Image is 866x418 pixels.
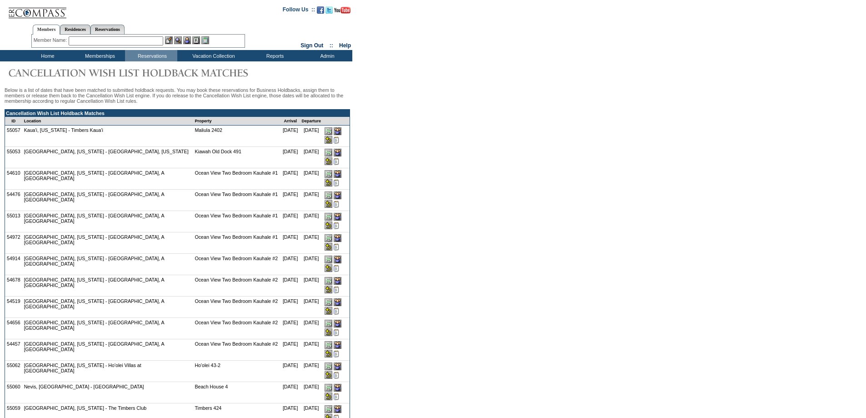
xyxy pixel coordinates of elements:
[22,382,193,403] td: Nevis, [GEOGRAPHIC_DATA] - [GEOGRAPHIC_DATA]
[165,36,173,44] img: b_edit.gif
[5,297,22,318] td: 54519
[334,329,339,336] input: Taking steps to drive increased bookings to non-incremental cost locations. Please enter any capt...
[300,382,323,403] td: [DATE]
[5,110,350,117] td: Cancellation Wish List Holdback Matches
[281,254,300,275] td: [DATE]
[281,190,300,211] td: [DATE]
[283,5,315,16] td: Follow Us ::
[193,232,280,254] td: Ocean View Two Bedroom Kauhale #1
[281,275,300,297] td: [DATE]
[325,200,332,208] input: Release this reservation back into the Cancellation Wish List queue
[281,339,300,361] td: [DATE]
[5,339,22,361] td: 54457
[300,297,323,318] td: [DATE]
[334,341,341,349] img: Give this reservation to a member
[325,264,332,272] input: Release this reservation back into the Cancellation Wish List queue
[325,9,333,15] a: Follow us on Twitter
[193,117,280,126] td: Property
[300,275,323,297] td: [DATE]
[334,320,341,327] img: Give this reservation to a member
[325,371,332,379] input: Release this reservation back into the Cancellation Wish List queue
[300,318,323,339] td: [DATE]
[325,213,332,221] input: Give this reservation to Sales
[334,350,339,358] input: Taking steps to drive increased bookings to non-incremental cost locations. Please enter any capt...
[34,36,69,44] div: Member Name:
[22,211,193,232] td: [GEOGRAPHIC_DATA], [US_STATE] - [GEOGRAPHIC_DATA], A [GEOGRAPHIC_DATA]
[22,190,193,211] td: [GEOGRAPHIC_DATA], [US_STATE] - [GEOGRAPHIC_DATA], A [GEOGRAPHIC_DATA]
[334,9,350,15] a: Subscribe to our YouTube Channel
[334,179,339,186] input: Taking steps to drive increased bookings to non-incremental cost locations. Please enter any capt...
[325,341,332,349] input: Give this reservation to Sales
[325,320,332,327] input: Give this reservation to Sales
[281,232,300,254] td: [DATE]
[177,50,248,61] td: Vacation Collection
[334,384,341,392] img: Give this reservation to a member
[193,147,280,168] td: Kiawah Old Dock 491
[193,361,280,382] td: Ho'olei 43-2
[300,254,323,275] td: [DATE]
[22,254,193,275] td: [GEOGRAPHIC_DATA], [US_STATE] - [GEOGRAPHIC_DATA], A [GEOGRAPHIC_DATA]
[325,157,332,165] input: Release this reservation back into the Cancellation Wish List queue
[20,50,73,61] td: Home
[300,232,323,254] td: [DATE]
[325,405,332,413] input: Give this reservation to Sales
[5,190,22,211] td: 54476
[325,393,332,400] input: Release this reservation back into the Cancellation Wish List queue
[325,256,332,263] input: Give this reservation to Sales
[334,298,341,306] img: Give this reservation to a member
[334,405,341,413] img: Give this reservation to a member
[334,149,341,156] img: Give this reservation to a member
[281,361,300,382] td: [DATE]
[193,275,280,297] td: Ocean View Two Bedroom Kauhale #2
[300,147,323,168] td: [DATE]
[300,339,323,361] td: [DATE]
[334,7,350,14] img: Subscribe to our YouTube Channel
[334,222,339,229] input: Taking steps to drive increased bookings to non-incremental cost locations. Please enter any capt...
[334,170,341,178] img: Give this reservation to a member
[5,254,22,275] td: 54914
[325,6,333,14] img: Follow us on Twitter
[334,201,339,208] input: Taking steps to drive increased bookings to non-incremental cost locations. Please enter any capt...
[281,297,300,318] td: [DATE]
[325,384,332,392] input: Give this reservation to Sales
[300,117,323,126] td: Departure
[22,318,193,339] td: [GEOGRAPHIC_DATA], [US_STATE] - [GEOGRAPHIC_DATA], A [GEOGRAPHIC_DATA]
[281,318,300,339] td: [DATE]
[325,307,332,315] input: Release this reservation back into the Cancellation Wish List queue
[334,127,341,135] img: Give this reservation to a member
[330,42,333,49] span: ::
[334,136,339,144] input: General Sales Holds. -DW 2.19.25
[281,211,300,232] td: [DATE]
[22,147,193,168] td: [GEOGRAPHIC_DATA], [US_STATE] - [GEOGRAPHIC_DATA], [US_STATE]
[5,361,22,382] td: 55062
[22,126,193,147] td: Kaua'i, [US_STATE] - Timbers Kaua'i
[33,25,60,35] a: Members
[5,147,22,168] td: 55053
[334,234,341,242] img: Give this reservation to a member
[22,232,193,254] td: [GEOGRAPHIC_DATA], [US_STATE] - [GEOGRAPHIC_DATA], A [GEOGRAPHIC_DATA]
[5,117,22,126] td: ID
[22,117,193,126] td: Location
[281,168,300,190] td: [DATE]
[325,179,332,186] input: Release this reservation back into the Cancellation Wish List queue
[334,191,341,199] img: Give this reservation to a member
[300,50,352,61] td: Admin
[60,25,90,34] a: Residences
[193,211,280,232] td: Ocean View Two Bedroom Kauhale #1
[5,211,22,232] td: 55013
[5,232,22,254] td: 54972
[325,277,332,285] input: Give this reservation to Sales
[334,307,339,315] input: Taking steps to drive increased bookings to non-incremental cost locations. Please enter any capt...
[193,126,280,147] td: Maliula 2402
[22,361,193,382] td: [GEOGRAPHIC_DATA], [US_STATE] - Ho'olei Villas at [GEOGRAPHIC_DATA]
[90,25,125,34] a: Reservations
[183,36,191,44] img: Impersonate
[300,42,323,49] a: Sign Out
[334,393,339,400] input: General Sales Holds. -DW 2.19.25
[193,254,280,275] td: Ocean View Two Bedroom Kauhale #2
[248,50,300,61] td: Reports
[281,126,300,147] td: [DATE]
[22,297,193,318] td: [GEOGRAPHIC_DATA], [US_STATE] - [GEOGRAPHIC_DATA], A [GEOGRAPHIC_DATA]
[334,286,339,293] input: Taking steps to drive increased bookings to non-incremental cost locations. Please enter any capt...
[334,256,341,263] img: Give this reservation to a member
